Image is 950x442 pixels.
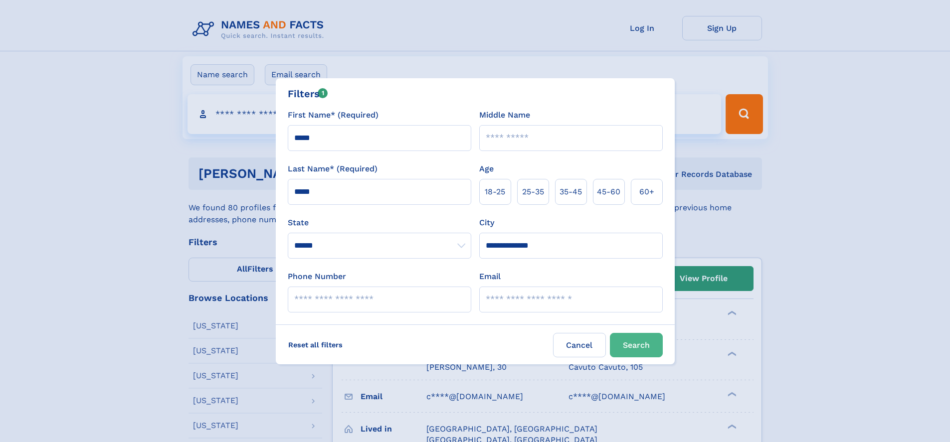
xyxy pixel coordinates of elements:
[485,186,505,198] span: 18‑25
[560,186,582,198] span: 35‑45
[479,109,530,121] label: Middle Name
[282,333,349,357] label: Reset all filters
[479,163,494,175] label: Age
[597,186,620,198] span: 45‑60
[479,271,501,283] label: Email
[522,186,544,198] span: 25‑35
[288,217,471,229] label: State
[288,109,379,121] label: First Name* (Required)
[610,333,663,357] button: Search
[479,217,494,229] label: City
[639,186,654,198] span: 60+
[288,271,346,283] label: Phone Number
[288,86,328,101] div: Filters
[288,163,378,175] label: Last Name* (Required)
[553,333,606,357] label: Cancel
